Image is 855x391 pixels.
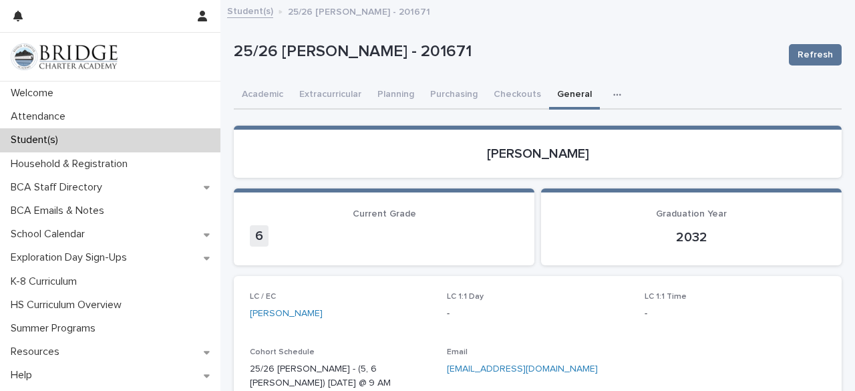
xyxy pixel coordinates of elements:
p: HS Curriculum Overview [5,299,132,311]
a: [PERSON_NAME] [250,307,323,321]
p: [PERSON_NAME] [250,146,826,162]
span: Cohort Schedule [250,348,315,356]
p: Help [5,369,43,382]
button: Extracurricular [291,82,369,110]
span: 6 [250,225,269,247]
p: - [645,307,826,321]
p: K-8 Curriculum [5,275,88,288]
button: Refresh [789,44,842,66]
p: Welcome [5,87,64,100]
button: Planning [369,82,422,110]
p: - [447,307,628,321]
span: Email [447,348,468,356]
button: General [549,82,600,110]
span: LC 1:1 Day [447,293,484,301]
p: School Calendar [5,228,96,241]
p: 2032 [557,229,826,245]
p: 25/26 [PERSON_NAME] - 201671 [234,42,778,61]
span: Refresh [798,48,833,61]
img: V1C1m3IdTEidaUdm9Hs0 [11,43,118,70]
span: Current Grade [353,209,416,219]
p: Attendance [5,110,76,123]
p: BCA Emails & Notes [5,205,115,217]
span: Graduation Year [656,209,727,219]
p: Student(s) [5,134,69,146]
button: Purchasing [422,82,486,110]
span: LC 1:1 Time [645,293,687,301]
p: 25/26 [PERSON_NAME] - (5, 6 [PERSON_NAME]) [DATE] @ 9 AM [250,362,431,390]
span: LC / EC [250,293,276,301]
p: Summer Programs [5,322,106,335]
button: Academic [234,82,291,110]
button: Checkouts [486,82,549,110]
p: Household & Registration [5,158,138,170]
p: Resources [5,346,70,358]
p: BCA Staff Directory [5,181,113,194]
p: Exploration Day Sign-Ups [5,251,138,264]
p: 25/26 [PERSON_NAME] - 201671 [288,3,430,18]
a: Student(s) [227,3,273,18]
a: [EMAIL_ADDRESS][DOMAIN_NAME] [447,364,598,374]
